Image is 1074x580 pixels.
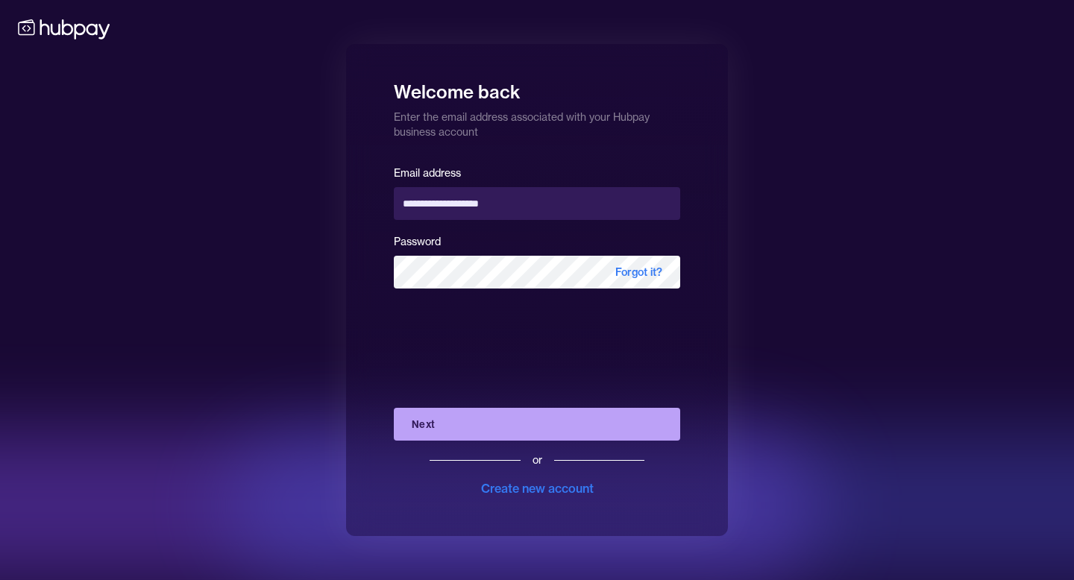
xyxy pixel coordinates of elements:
label: Password [394,235,441,248]
div: or [533,453,542,467]
label: Email address [394,166,461,180]
p: Enter the email address associated with your Hubpay business account [394,104,680,139]
h1: Welcome back [394,71,680,104]
div: Create new account [481,479,594,497]
button: Next [394,408,680,441]
span: Forgot it? [597,256,680,289]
